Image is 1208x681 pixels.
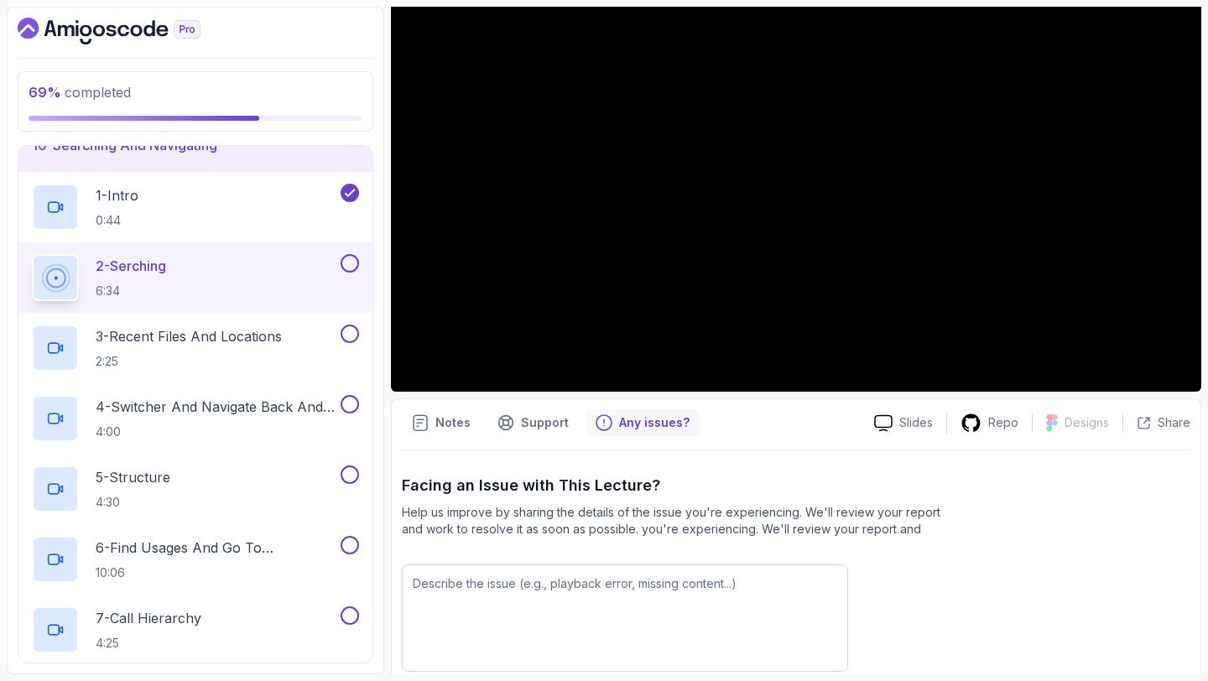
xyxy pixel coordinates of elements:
[96,212,138,229] p: 0:44
[96,353,282,370] p: 2:25
[32,395,359,442] button: 4-Switcher And Navigate Back And Forrward4:00
[32,465,359,512] button: 5-Structure4:30
[32,184,359,231] button: 1-Intro0:44
[96,564,337,581] p: 10:06
[96,635,201,652] p: 4:25
[96,256,166,276] p: 2 - Serching
[96,424,337,440] p: 4:00
[96,185,138,205] p: 1 - Intro
[1122,414,1190,431] button: Share
[947,413,1032,434] a: Repo
[32,325,359,372] button: 3-Recent Files And Locations2:25
[32,606,359,653] button: 7-Call Hierarchy4:25
[96,467,170,487] p: 5 - Structure
[96,283,166,299] p: 6:34
[32,536,359,583] button: 6-Find Usages And Go To Declaration10:06
[988,414,1018,431] p: Repo
[402,474,1190,497] p: Facing an Issue with This Lecture?
[29,84,61,101] span: 69 %
[861,414,946,432] a: Slides
[96,326,282,346] p: 3 - Recent Files And Locations
[899,414,933,431] p: Slides
[29,84,131,101] span: completed
[1065,414,1109,431] p: Designs
[1158,414,1190,431] p: Share
[18,18,239,44] a: Dashboard
[402,504,942,538] p: Help us improve by sharing the details of the issue you're experiencing. We'll review your report...
[32,254,359,301] button: 2-Serching6:34
[96,538,337,558] p: 6 - Find Usages And Go To Declaration
[96,494,170,511] p: 4:30
[96,397,337,417] p: 4 - Switcher And Navigate Back And Forrward
[96,608,201,628] p: 7 - Call Hierarchy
